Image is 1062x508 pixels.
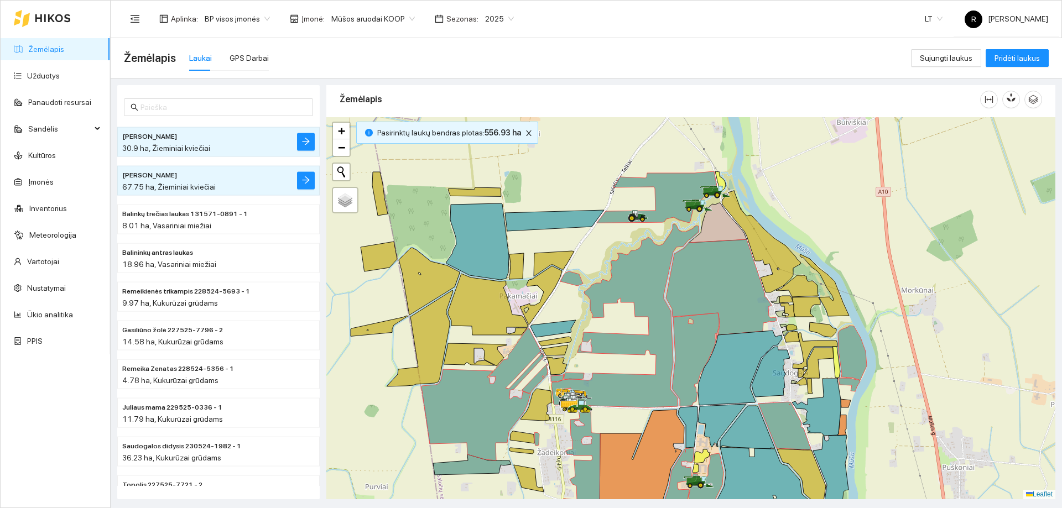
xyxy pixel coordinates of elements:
span: Saudogalos didysis 230524-1982 - 1 [122,441,241,452]
a: Zoom in [333,123,350,139]
span: arrow-right [301,137,310,148]
a: PPIS [27,337,43,345]
button: Sujungti laukus [911,49,981,67]
button: Initiate a new search [333,164,350,180]
span: layout [159,14,168,23]
a: Užduotys [27,71,60,80]
span: close [523,129,535,137]
button: arrow-right [297,133,315,151]
span: info-circle [365,129,373,137]
a: Kultūros [28,151,56,160]
span: 14.58 ha, Kukurūzai grūdams [122,337,223,346]
a: Leaflet [1026,490,1053,498]
span: calendar [435,14,444,23]
span: LT [925,11,943,27]
span: search [131,103,138,111]
a: Pridėti laukus [986,54,1049,62]
span: Žemėlapis [124,49,176,67]
div: GPS Darbai [230,52,269,64]
div: Laukai [189,52,212,64]
span: 36.23 ha, Kukurūzai grūdams [122,453,221,462]
span: Balinkų trečias laukas 131571-0891 - 1 [122,209,248,219]
span: Sujungti laukus [920,52,972,64]
span: Stepuko didysis [122,170,177,181]
span: 67.75 ha, Žieminiai kviečiai [122,182,216,191]
span: 18.96 ha, Vasariniai miežiai [122,260,216,269]
span: shop [290,14,299,23]
button: Pridėti laukus [986,49,1049,67]
a: Nustatymai [27,284,66,292]
button: close [522,127,535,140]
span: 8.01 ha, Vasariniai miežiai [122,221,211,230]
div: Žemėlapis [340,83,980,115]
span: Remeikienės trikampis 228524-5693 - 1 [122,286,250,297]
span: R [971,11,976,28]
span: Topolis 227525-7721 - 2 [122,480,202,490]
span: + [338,124,345,138]
span: menu-fold [130,14,140,24]
input: Paieška [140,101,306,113]
span: 11.79 ha, Kukurūzai grūdams [122,415,223,423]
span: Balininkų antras laukas [122,248,193,258]
a: Ūkio analitika [27,310,73,319]
a: Zoom out [333,139,350,156]
span: 9.97 ha, Kukurūzai grūdams [122,298,218,307]
a: Žemėlapis [28,45,64,54]
span: 2025 [485,11,514,27]
span: Aplinka : [171,13,198,25]
button: column-width [980,91,998,108]
a: Panaudoti resursai [28,98,91,107]
a: Įmonės [28,177,54,186]
span: Janušonio kalnas [122,132,177,142]
b: 556.93 ha [485,128,521,137]
button: arrow-right [297,172,315,190]
span: BP visos įmonės [205,11,270,27]
span: Mūšos aruodai KOOP [331,11,415,27]
span: Sandėlis [28,118,91,140]
a: Inventorius [29,204,67,213]
span: Juliaus mama 229525-0336 - 1 [122,402,222,413]
span: [PERSON_NAME] [965,14,1048,23]
span: column-width [981,95,997,104]
a: Sujungti laukus [911,54,981,62]
a: Layers [333,188,357,212]
button: menu-fold [124,8,146,30]
span: Pasirinktų laukų bendras plotas : [377,127,521,139]
span: Remeika Zenatas 228524-5356 - 1 [122,364,234,374]
span: arrow-right [301,176,310,186]
span: − [338,140,345,154]
span: Sezonas : [446,13,478,25]
span: Gasiliūno žolė 227525-7796 - 2 [122,325,223,336]
span: 4.78 ha, Kukurūzai grūdams [122,376,218,385]
a: Vartotojai [27,257,59,266]
span: Pridėti laukus [995,52,1040,64]
span: Įmonė : [301,13,325,25]
a: Meteorologija [29,231,76,239]
span: 30.9 ha, Žieminiai kviečiai [122,144,210,153]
